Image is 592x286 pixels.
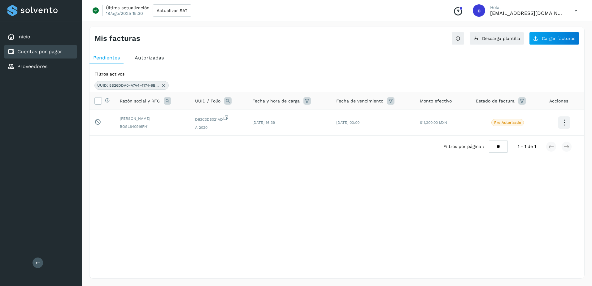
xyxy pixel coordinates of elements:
[157,8,187,13] span: Actualizar SAT
[549,98,568,104] span: Acciones
[336,98,383,104] span: Fecha de vencimiento
[490,5,564,10] p: Hola,
[529,32,579,45] button: Cargar facturas
[4,45,77,58] div: Cuentas por pagar
[106,5,150,11] p: Última actualización
[94,34,140,43] h4: Mis facturas
[106,11,143,16] p: 18/ago/2025 15:30
[469,32,524,45] button: Descarga plantilla
[120,116,185,121] span: [PERSON_NAME]
[195,115,242,122] span: D83C3D5021AD
[120,124,185,129] span: BOSL640916FH1
[490,10,564,16] p: cxp@53cargo.com
[94,71,579,77] div: Filtros activos
[94,81,169,90] div: UUID: 5B26DDA0-A7A4-4174-9B4A-D83C3D5021AD
[252,120,275,125] span: [DATE] 16:39
[135,55,164,61] span: Autorizadas
[195,98,220,104] span: UUID / Folio
[420,98,452,104] span: Monto efectivo
[542,36,575,41] span: Cargar facturas
[120,98,160,104] span: Razón social y RFC
[195,125,242,130] span: A 2020
[93,55,120,61] span: Pendientes
[518,143,536,150] span: 1 - 1 de 1
[420,120,447,125] span: $11,200.00 MXN
[482,36,520,41] span: Descarga plantilla
[4,60,77,73] div: Proveedores
[17,63,47,69] a: Proveedores
[476,98,515,104] span: Estado de factura
[252,98,300,104] span: Fecha y hora de carga
[443,143,484,150] span: Filtros por página :
[336,120,359,125] span: [DATE] 00:00
[17,34,30,40] a: Inicio
[17,49,62,54] a: Cuentas por pagar
[97,83,159,88] span: UUID: 5B26DDA0-A7A4-4174-9B4A-D83C3D5021AD
[4,30,77,44] div: Inicio
[494,120,521,125] p: Pre Autorizado
[153,4,191,17] button: Actualizar SAT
